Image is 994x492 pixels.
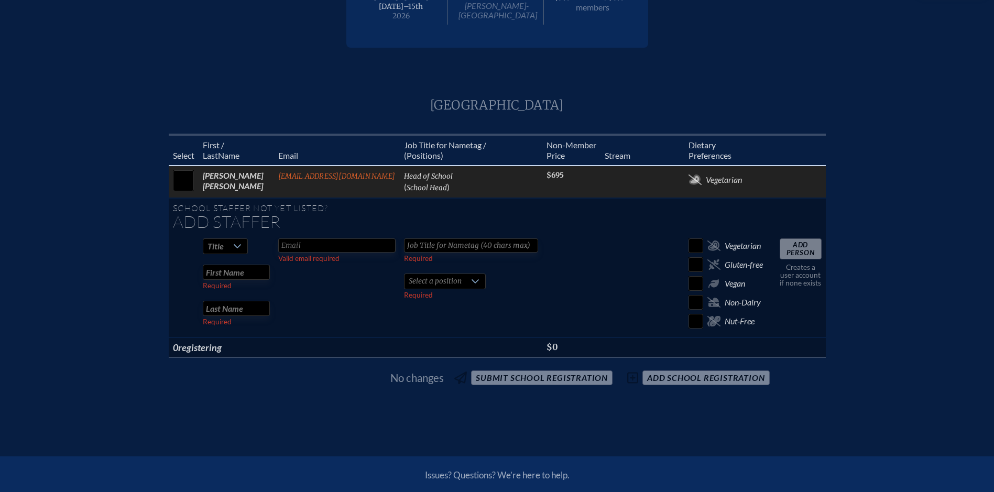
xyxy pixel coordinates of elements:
[330,94,665,115] span: [GEOGRAPHIC_DATA]
[458,1,537,20] span: [PERSON_NAME]-[GEOGRAPHIC_DATA]
[405,274,466,289] span: Select a position
[274,135,400,166] th: Email
[173,150,194,160] span: Select
[404,182,407,192] span: (
[207,241,224,251] span: Title
[169,337,274,357] th: 0
[725,297,761,308] span: Non-Dairy
[404,238,538,253] input: Job Title for Nametag (40 chars max)
[725,259,763,270] span: Gluten-free
[203,150,218,160] span: Last
[278,254,340,263] label: Valid email required
[547,171,564,180] span: $695
[379,2,423,11] span: [DATE]–⁠15th
[689,140,731,160] span: ary Preferences
[203,140,224,150] span: First /
[542,337,600,357] th: $0
[542,135,600,166] th: Memb
[547,150,565,160] span: Price
[404,172,453,181] span: Head of School
[725,316,755,326] span: Nut-Free
[203,239,228,254] span: Title
[404,291,433,299] label: Required
[547,140,565,150] span: Non-
[725,278,745,289] span: Vegan
[589,140,596,150] span: er
[203,265,270,280] input: First Name
[363,12,440,20] span: 2026
[390,372,444,384] span: No changes
[684,135,767,166] th: Diet
[780,264,822,287] p: Creates a user account if none exists
[404,254,433,263] label: Required
[203,318,232,326] label: Required
[203,281,232,290] label: Required
[706,174,742,185] span: Vegetarian
[725,240,761,251] span: Vegetarian
[600,135,684,166] th: Stream
[278,172,396,181] a: [EMAIL_ADDRESS][DOMAIN_NAME]
[313,469,682,480] p: Issues? Questions? We’re here to help.
[199,135,274,166] th: Name
[407,183,447,192] span: School Head
[199,166,274,198] td: [PERSON_NAME] [PERSON_NAME]
[178,342,222,353] span: registering
[447,182,450,192] span: )
[203,301,270,316] input: Last Name
[400,135,542,166] th: Job Title for Nametag / (Positions)
[278,238,396,253] input: Email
